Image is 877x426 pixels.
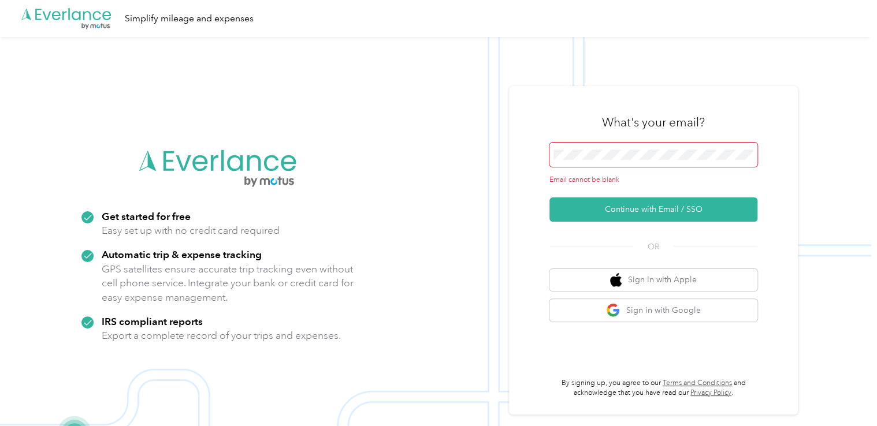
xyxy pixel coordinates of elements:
[663,379,732,387] a: Terms and Conditions
[102,315,203,327] strong: IRS compliant reports
[549,269,757,292] button: apple logoSign in with Apple
[606,303,620,317] img: google logo
[690,388,731,397] a: Privacy Policy
[549,197,757,222] button: Continue with Email / SSO
[602,114,705,130] h3: What's your email?
[549,175,757,185] div: Email cannot be blank
[102,210,191,222] strong: Get started for free
[549,299,757,322] button: google logoSign in with Google
[549,378,757,398] p: By signing up, you agree to our and acknowledge that you have read our .
[610,273,622,287] img: apple logo
[102,328,341,343] p: Export a complete record of your trips and expenses.
[102,262,354,305] p: GPS satellites ensure accurate trip tracking even without cell phone service. Integrate your bank...
[102,248,262,260] strong: Automatic trip & expense tracking
[633,241,674,253] span: OR
[125,12,254,26] div: Simplify mileage and expenses
[102,223,280,238] p: Easy set up with no credit card required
